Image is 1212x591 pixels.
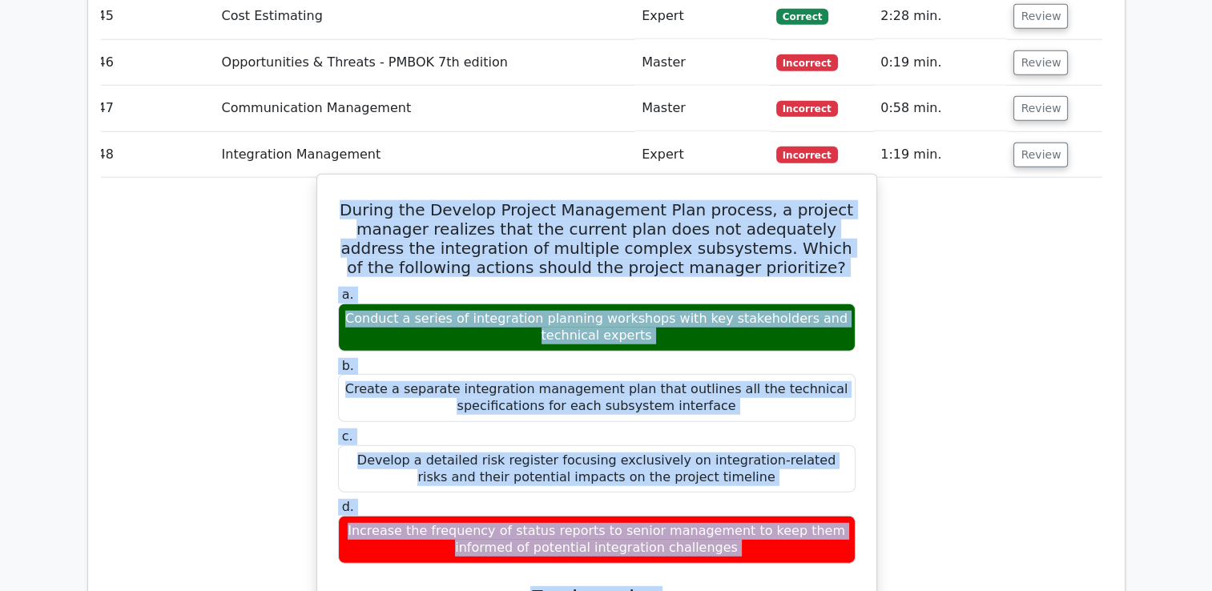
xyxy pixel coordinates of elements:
[342,428,353,444] span: c.
[635,132,770,178] td: Expert
[338,516,856,564] div: Increase the frequency of status reports to senior management to keep them informed of potential ...
[338,304,856,352] div: Conduct a series of integration planning workshops with key stakeholders and technical experts
[215,132,636,178] td: Integration Management
[874,132,1007,178] td: 1:19 min.
[336,200,857,277] h5: During the Develop Project Management Plan process, a project manager realizes that the current p...
[91,86,215,131] td: 47
[342,499,354,514] span: d.
[874,40,1007,86] td: 0:19 min.
[635,86,770,131] td: Master
[215,86,636,131] td: Communication Management
[1013,4,1068,29] button: Review
[1013,143,1068,167] button: Review
[776,54,838,70] span: Incorrect
[1013,96,1068,121] button: Review
[338,374,856,422] div: Create a separate integration management plan that outlines all the technical specifications for ...
[776,147,838,163] span: Incorrect
[1013,50,1068,75] button: Review
[91,132,215,178] td: 48
[215,40,636,86] td: Opportunities & Threats - PMBOK 7th edition
[338,445,856,493] div: Develop a detailed risk register focusing exclusively on integration-related risks and their pote...
[776,9,828,25] span: Correct
[342,287,354,302] span: a.
[874,86,1007,131] td: 0:58 min.
[342,358,354,373] span: b.
[91,40,215,86] td: 46
[635,40,770,86] td: Master
[776,101,838,117] span: Incorrect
